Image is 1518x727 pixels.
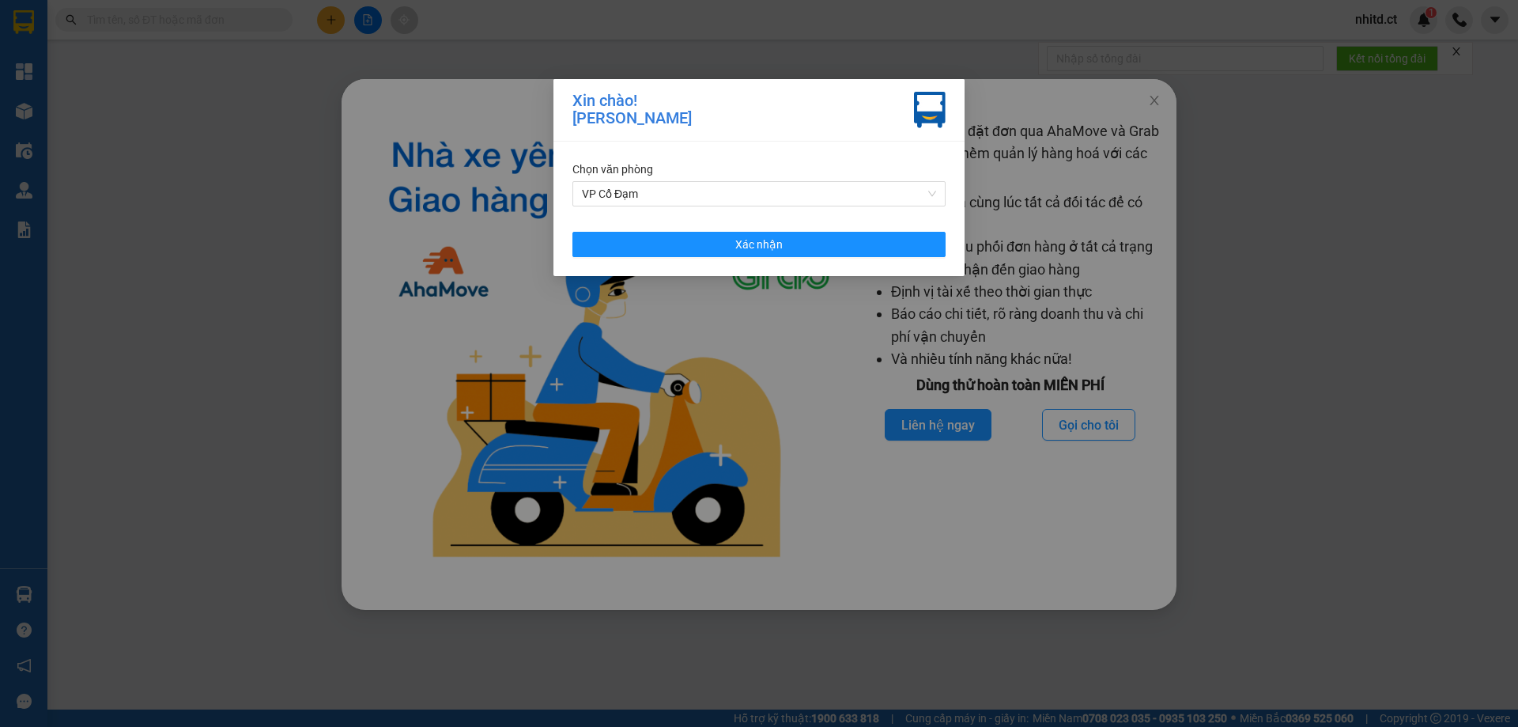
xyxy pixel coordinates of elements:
[914,92,946,128] img: vxr-icon
[572,161,946,178] div: Chọn văn phòng
[582,182,936,206] span: VP Cổ Đạm
[735,236,783,253] span: Xác nhận
[572,232,946,257] button: Xác nhận
[572,92,692,128] div: Xin chào! [PERSON_NAME]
